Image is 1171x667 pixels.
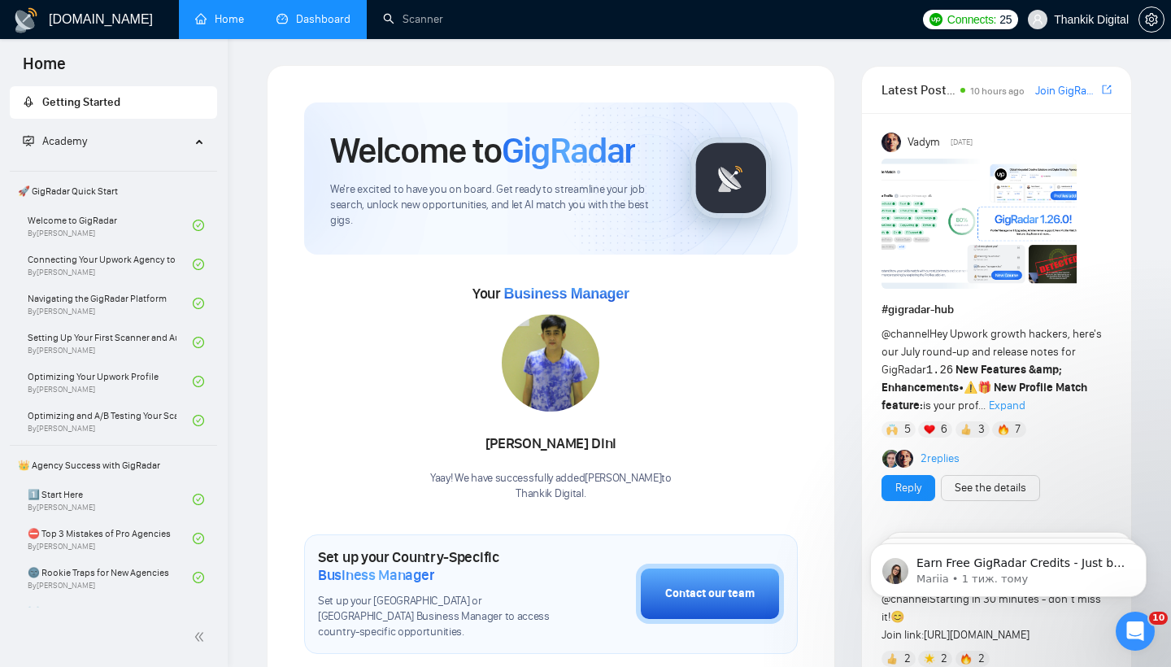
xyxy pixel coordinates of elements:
button: Contact our team [636,564,784,624]
span: Business Manager [318,566,434,584]
span: ⚠️ [964,381,977,395]
button: Reply [882,475,935,501]
a: Reply [895,479,921,497]
span: Vadym [908,133,940,151]
img: 👍 [960,424,972,435]
span: 6 [941,421,947,438]
img: 🌟 [924,653,935,665]
iframe: Intercom live chat [1116,612,1155,651]
span: setting [1139,13,1164,26]
a: Welcome to GigRadarBy[PERSON_NAME] [28,207,193,243]
img: logo [13,7,39,33]
code: 1.26 [926,364,954,377]
span: check-circle [193,494,204,505]
span: 3 [978,421,985,438]
a: Connecting Your Upwork Agency to GigRadarBy[PERSON_NAME] [28,246,193,282]
img: 1700136780251-IMG-20231106-WA0046.jpg [502,314,599,412]
a: Optimizing and A/B Testing Your Scanner for Better ResultsBy[PERSON_NAME] [28,403,193,438]
a: 🌚 Rookie Traps for New AgenciesBy[PERSON_NAME] [28,560,193,595]
button: setting [1138,7,1164,33]
span: Getting Started [42,95,120,109]
span: check-circle [193,572,204,583]
a: Join GigRadar Slack Community [1035,82,1099,100]
span: GigRadar [502,129,635,172]
span: Academy [42,134,87,148]
span: Set up your [GEOGRAPHIC_DATA] or [GEOGRAPHIC_DATA] Business Manager to access country-specific op... [318,594,555,640]
span: 🚀 GigRadar Quick Start [11,175,215,207]
a: 2replies [921,451,960,467]
span: 🎁 [977,381,991,395]
span: user [1032,14,1043,25]
span: check-circle [193,337,204,348]
span: 👑 Agency Success with GigRadar [11,449,215,482]
span: 10 [1149,612,1168,625]
h1: Set up your Country-Specific [318,548,555,584]
a: ⛔ Top 3 Mistakes of Pro AgenciesBy[PERSON_NAME] [28,521,193,556]
a: See the details [955,479,1026,497]
span: Academy [23,134,87,148]
span: check-circle [193,415,204,426]
img: upwork-logo.png [929,13,942,26]
img: Alex B [882,450,900,468]
li: Getting Started [10,86,217,119]
span: 7 [1015,421,1021,438]
div: [PERSON_NAME] Dini [430,430,672,458]
button: See the details [941,475,1040,501]
p: Thankik Digital . [430,486,672,502]
span: fund-projection-screen [23,135,34,146]
span: check-circle [193,376,204,387]
img: 👍 [886,653,898,665]
img: 🔥 [960,653,972,665]
h1: Welcome to [330,129,635,172]
img: gigradar-logo.png [690,137,772,219]
div: Contact our team [665,585,755,603]
span: check-circle [193,298,204,309]
span: Expand [989,399,1025,412]
img: ❤️ [924,424,935,435]
span: 2 [978,651,985,667]
span: 10 hours ago [970,85,1025,97]
iframe: Intercom notifications повідомлення [846,509,1171,623]
span: Connects: [947,11,996,28]
h1: # gigradar-hub [882,301,1112,319]
span: 5 [904,421,911,438]
span: check-circle [193,533,204,544]
span: Hey Upwork growth hackers, here's our July round-up and release notes for GigRadar • is your prof... [882,327,1102,412]
span: Latest Posts from the GigRadar Community [882,80,956,100]
a: homeHome [195,12,244,26]
a: setting [1138,13,1164,26]
span: rocket [23,96,34,107]
a: export [1102,82,1112,98]
img: 🔥 [998,424,1009,435]
div: Yaay! We have successfully added [PERSON_NAME] to [430,471,672,502]
a: [URL][DOMAIN_NAME] [924,628,1030,642]
strong: New Features &amp; Enhancements [882,363,1063,395]
img: F09AC4U7ATU-image.png [882,159,1077,289]
span: check-circle [193,259,204,270]
span: [DATE] [951,135,973,150]
img: 🙌 [886,424,898,435]
a: ☠️ Fatal Traps for Solo Freelancers [28,599,193,634]
span: @channel [882,327,929,341]
span: 2 [941,651,947,667]
a: Navigating the GigRadar PlatformBy[PERSON_NAME] [28,286,193,321]
span: 25 [999,11,1012,28]
span: 2 [904,651,911,667]
a: Optimizing Your Upwork ProfileBy[PERSON_NAME] [28,364,193,399]
span: Home [10,52,79,86]
img: Vadym [882,133,901,152]
a: searchScanner [383,12,443,26]
span: Your [472,285,629,303]
a: Setting Up Your First Scanner and Auto-BidderBy[PERSON_NAME] [28,325,193,360]
span: export [1102,83,1112,96]
span: Business Manager [503,286,629,302]
span: We're excited to have you on board. Get ready to streamline your job search, unlock new opportuni... [330,182,664,229]
a: 1️⃣ Start HereBy[PERSON_NAME] [28,482,193,517]
span: check-circle [193,220,204,231]
span: double-left [194,629,210,645]
a: dashboardDashboard [276,12,350,26]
